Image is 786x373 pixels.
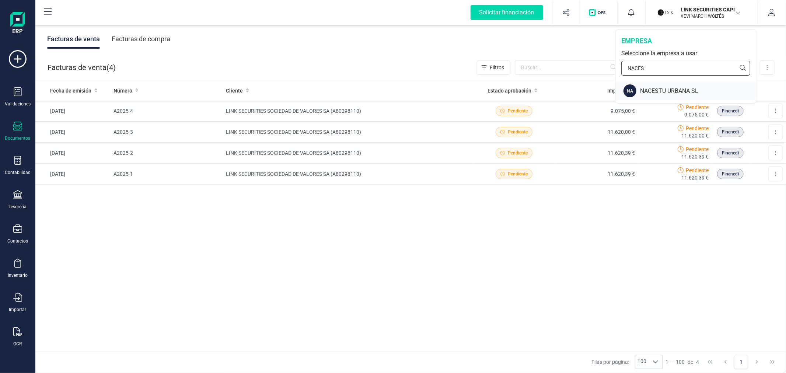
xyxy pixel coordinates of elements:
input: Buscar empresa [621,61,750,76]
div: Contabilidad [5,170,31,175]
span: Número [113,87,132,94]
button: Solicitar financiación [462,1,552,24]
div: Inventario [8,272,28,278]
span: Filtros [490,64,504,71]
div: NA [623,84,636,97]
span: 11.620,00 € [681,132,709,139]
span: Pendiente [686,104,709,111]
div: Facturas de compra [112,29,170,49]
div: Validaciones [5,101,31,107]
span: Importe [607,87,626,94]
span: Estado aprobación [488,87,531,94]
div: Solicitar financiación [471,5,543,20]
button: Page 1 [734,355,748,369]
span: 1 [666,358,669,366]
td: 11.620,00 € [555,122,638,143]
button: Next Page [750,355,764,369]
div: Facturas de venta [47,29,100,49]
td: LINK SECURITIES SOCIEDAD DE VALORES SA (A80298110) [223,164,473,185]
span: Cliente [226,87,243,94]
div: empresa [621,36,750,46]
span: Finanedi [722,108,739,114]
span: 11.620,39 € [681,153,709,160]
td: 11.620,39 € [555,143,638,164]
div: Tesorería [9,204,27,210]
span: 4 [696,358,699,366]
span: Finanedi [722,171,739,177]
span: 9.075,00 € [684,111,709,118]
td: 11.620,39 € [555,164,638,185]
img: Logo de OPS [589,9,608,16]
td: LINK SECURITIES SOCIEDAD DE VALORES SA (A80298110) [223,101,473,122]
div: Importar [9,307,27,313]
button: LILINK SECURITIES CAPITAL SLXEVI MARCH WOLTÉS [654,1,749,24]
button: Previous Page [719,355,733,369]
button: Last Page [765,355,779,369]
div: Filas por página: [591,355,663,369]
td: A2025-1 [111,164,223,185]
p: LINK SECURITIES CAPITAL SL [681,6,740,13]
button: Logo de OPS [584,1,613,24]
td: A2025-3 [111,122,223,143]
span: Fecha de emisión [50,87,91,94]
span: Pendiente [686,167,709,174]
span: Pendiente [508,129,528,135]
td: [DATE] [35,164,111,185]
span: 100 [635,355,649,369]
span: Pendiente [508,150,528,156]
input: Buscar... [515,60,621,75]
td: 9.075,00 € [555,101,638,122]
span: Pendiente [508,171,528,177]
td: [DATE] [35,101,111,122]
div: - [666,358,699,366]
span: 100 [676,358,685,366]
div: OCR [14,341,22,347]
div: Facturas de venta ( ) [48,60,116,75]
div: Contactos [7,238,28,244]
td: LINK SECURITIES SOCIEDAD DE VALORES SA (A80298110) [223,143,473,164]
div: Seleccione la empresa a usar [621,49,750,58]
span: Finanedi [722,129,739,135]
td: A2025-2 [111,143,223,164]
span: 4 [109,62,113,73]
span: Finanedi [722,150,739,156]
div: Documentos [5,135,31,141]
span: Pendiente [686,125,709,132]
span: Pendiente [508,108,528,114]
td: LINK SECURITIES SOCIEDAD DE VALORES SA (A80298110) [223,122,473,143]
span: 11.620,39 € [681,174,709,181]
img: Logo Finanedi [10,12,25,35]
td: A2025-4 [111,101,223,122]
span: de [688,358,694,366]
div: NACESTU URBANA SL [640,87,756,95]
td: [DATE] [35,122,111,143]
button: First Page [703,355,717,369]
span: Pendiente [686,146,709,153]
td: [DATE] [35,143,111,164]
p: XEVI MARCH WOLTÉS [681,13,740,19]
button: Filtros [477,60,510,75]
img: LI [657,4,674,21]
